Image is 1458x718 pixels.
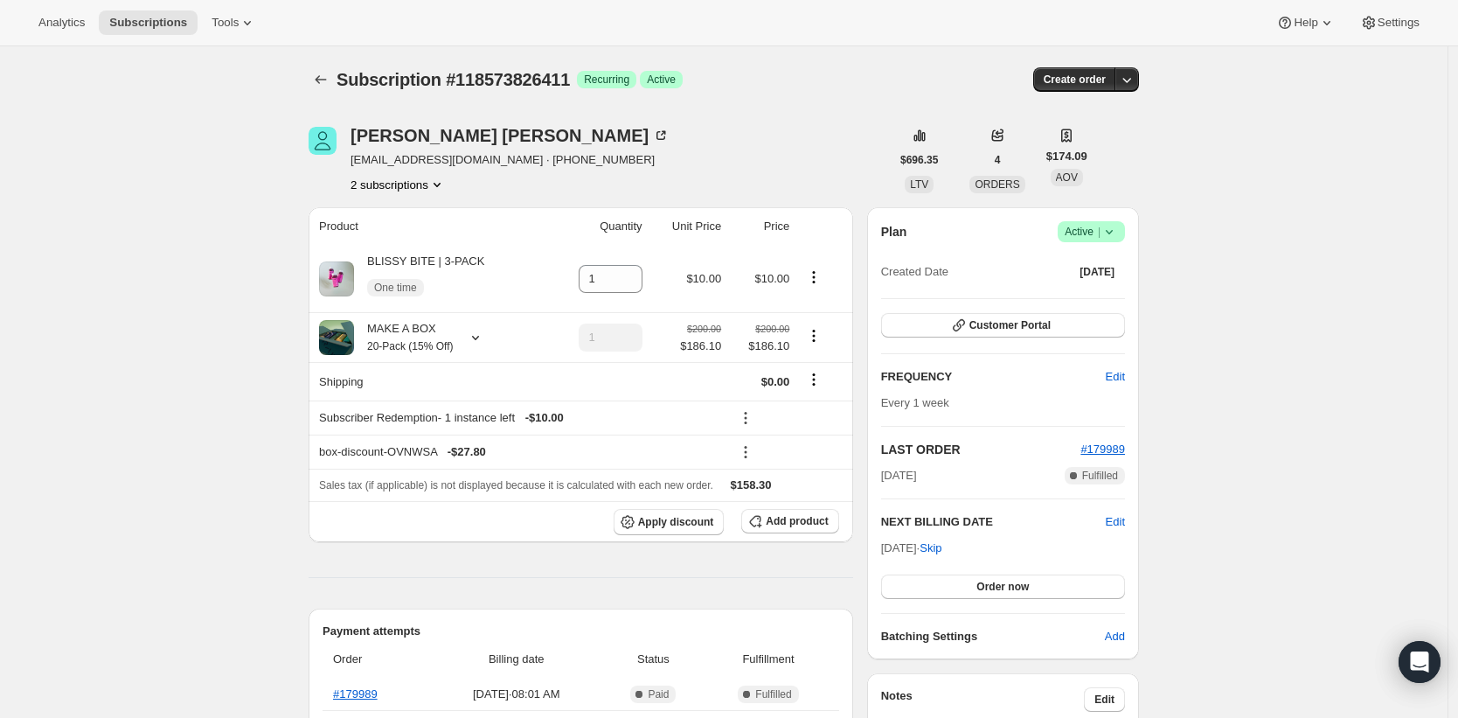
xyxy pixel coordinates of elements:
[638,515,714,529] span: Apply discount
[1378,16,1420,30] span: Settings
[1084,687,1125,712] button: Edit
[648,207,727,246] th: Unit Price
[351,127,670,144] div: [PERSON_NAME] [PERSON_NAME]
[755,272,790,285] span: $10.00
[708,651,828,668] span: Fulfillment
[309,207,549,246] th: Product
[1105,628,1125,645] span: Add
[434,651,599,668] span: Billing date
[1056,171,1078,184] span: AOV
[309,362,549,401] th: Shipping
[319,261,354,296] img: product img
[109,16,187,30] span: Subscriptions
[448,443,486,461] span: - $27.80
[1294,16,1317,30] span: Help
[910,178,928,191] span: LTV
[881,687,1085,712] h3: Notes
[686,272,721,285] span: $10.00
[1069,260,1125,284] button: [DATE]
[1044,73,1106,87] span: Create order
[647,73,676,87] span: Active
[800,370,828,389] button: Shipping actions
[731,478,772,491] span: $158.30
[549,207,648,246] th: Quantity
[434,686,599,703] span: [DATE] · 08:01 AM
[881,313,1125,338] button: Customer Portal
[984,148,1011,172] button: 4
[28,10,95,35] button: Analytics
[1080,265,1114,279] span: [DATE]
[800,326,828,345] button: Product actions
[337,70,570,89] span: Subscription #118573826411
[38,16,85,30] span: Analytics
[201,10,267,35] button: Tools
[319,320,354,355] img: product img
[99,10,198,35] button: Subscriptions
[609,651,698,668] span: Status
[900,153,938,167] span: $696.35
[323,623,839,640] h2: Payment attempts
[975,178,1019,191] span: ORDERS
[1080,441,1125,458] button: #179989
[909,534,952,562] button: Skip
[881,541,942,554] span: [DATE] ·
[354,320,453,355] div: MAKE A BOX
[1080,443,1125,456] a: #179989
[648,687,669,701] span: Paid
[995,153,1001,167] span: 4
[881,441,1081,458] h2: LAST ORDER
[1033,67,1116,92] button: Create order
[1098,225,1100,239] span: |
[1399,641,1441,683] div: Open Intercom Messenger
[761,375,790,388] span: $0.00
[309,67,333,92] button: Subscriptions
[755,687,791,701] span: Fulfilled
[351,151,670,169] span: [EMAIL_ADDRESS][DOMAIN_NAME] · [PHONE_NUMBER]
[1266,10,1345,35] button: Help
[687,324,721,334] small: $200.00
[976,580,1029,594] span: Order now
[1106,368,1125,386] span: Edit
[1065,223,1118,240] span: Active
[881,263,948,281] span: Created Date
[1082,469,1118,483] span: Fulfilled
[890,148,948,172] button: $696.35
[969,318,1051,332] span: Customer Portal
[319,443,721,461] div: box-discount-OVNWSA
[614,509,725,535] button: Apply discount
[881,513,1106,531] h2: NEXT BILLING DATE
[726,207,795,246] th: Price
[309,127,337,155] span: Michelle Jones
[525,409,564,427] span: - $10.00
[1106,513,1125,531] button: Edit
[319,479,713,491] span: Sales tax (if applicable) is not displayed because it is calculated with each new order.
[333,687,378,701] a: #179989
[584,73,629,87] span: Recurring
[1094,623,1135,651] button: Add
[212,16,239,30] span: Tools
[881,628,1105,645] h6: Batching Settings
[800,268,828,287] button: Product actions
[367,340,453,352] small: 20-Pack (15% Off)
[1046,148,1087,165] span: $174.09
[881,396,949,409] span: Every 1 week
[354,253,484,305] div: BLISSY BITE | 3-PACK
[920,540,941,557] span: Skip
[755,324,789,334] small: $200.00
[323,640,429,679] th: Order
[766,514,828,528] span: Add product
[1095,363,1135,391] button: Edit
[732,338,789,355] span: $186.10
[881,223,907,240] h2: Plan
[881,575,1125,599] button: Order now
[1094,693,1114,707] span: Edit
[680,338,721,355] span: $186.10
[374,281,417,295] span: One time
[741,509,838,533] button: Add product
[881,467,917,484] span: [DATE]
[881,368,1106,386] h2: FREQUENCY
[319,409,721,427] div: Subscriber Redemption - 1 instance left
[351,176,446,193] button: Product actions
